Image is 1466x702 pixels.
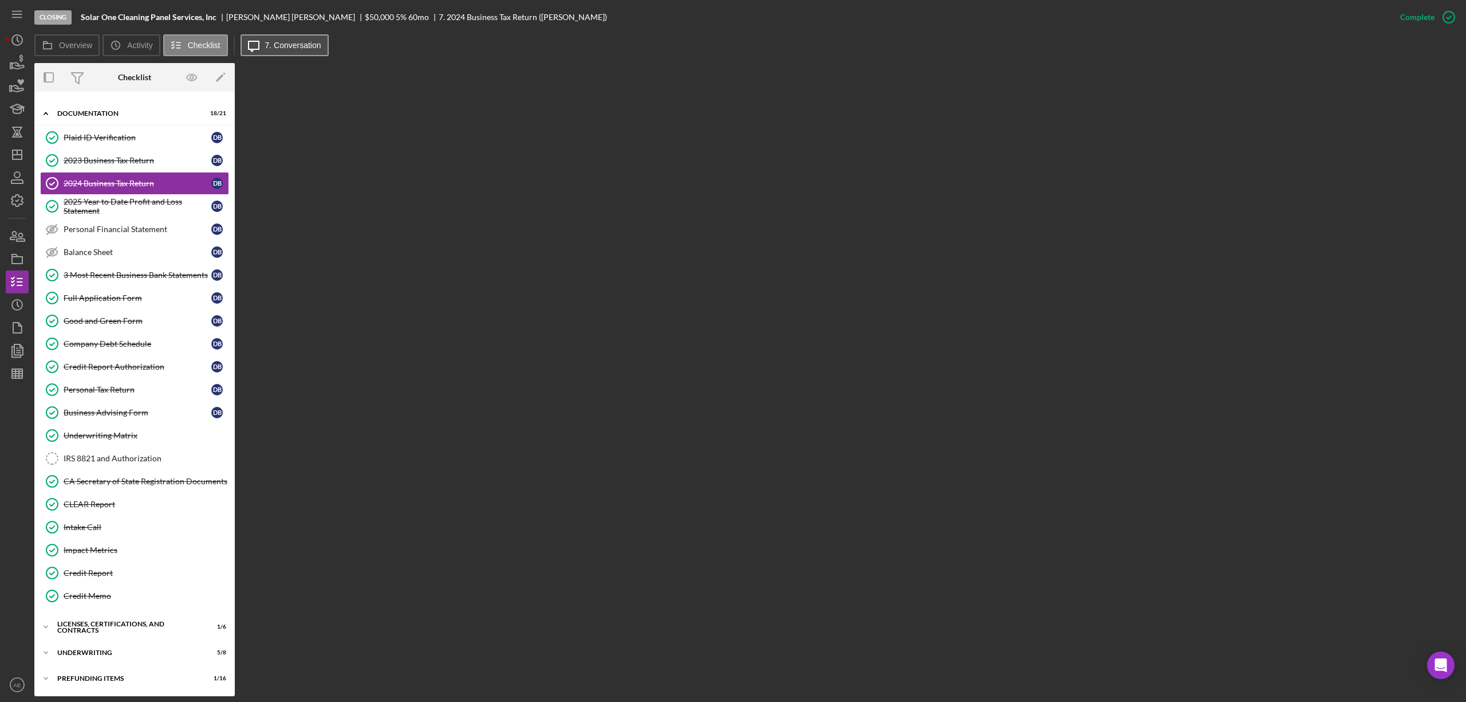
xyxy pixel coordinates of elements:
div: IRS 8821 and Authorization [64,454,228,463]
a: CA Secretary of State Registration Documents [40,470,229,493]
div: 60 mo [408,13,429,22]
a: Balance SheetDB [40,241,229,264]
div: D B [211,132,223,143]
div: Good and Green Form [64,316,211,325]
a: Personal Tax ReturnDB [40,378,229,401]
div: 5 / 8 [206,649,226,656]
button: Checklist [163,34,228,56]
label: Checklist [188,41,220,50]
button: 7. Conversation [241,34,329,56]
div: 2025 Year to Date Profit and Loss Statement [64,197,211,215]
div: D B [211,407,223,418]
div: 3 Most Recent Business Bank Statements [64,270,211,280]
div: D B [211,246,223,258]
div: CLEAR Report [64,500,228,509]
a: Credit Report [40,562,229,585]
div: Personal Financial Statement [64,225,211,234]
div: D B [211,315,223,327]
a: Credit Report AuthorizationDB [40,355,229,378]
div: 1 / 6 [206,623,226,630]
a: Full Application FormDB [40,287,229,309]
a: Underwriting Matrix [40,424,229,447]
div: Personal Tax Return [64,385,211,394]
button: Overview [34,34,100,56]
a: 3 Most Recent Business Bank StatementsDB [40,264,229,287]
a: 2024 Business Tax ReturnDB [40,172,229,195]
div: Underwriting Matrix [64,431,228,440]
button: Complete [1389,6,1460,29]
div: D B [211,338,223,350]
div: Full Application Form [64,293,211,303]
div: Complete [1400,6,1435,29]
a: Good and Green FormDB [40,309,229,332]
a: Company Debt ScheduleDB [40,332,229,355]
label: Activity [127,41,152,50]
a: Impact Metrics [40,539,229,562]
a: Intake Call [40,516,229,539]
div: 7. 2024 Business Tax Return ([PERSON_NAME]) [439,13,607,22]
a: 2023 Business Tax ReturnDB [40,149,229,172]
div: D B [211,269,223,281]
div: Open Intercom Messenger [1427,652,1455,679]
div: Credit Report [64,568,228,578]
div: CA Secretary of State Registration Documents [64,477,228,486]
div: D B [211,223,223,235]
div: Closing [34,10,72,25]
div: Prefunding Items [57,675,198,682]
div: Intake Call [64,523,228,532]
a: Personal Financial StatementDB [40,218,229,241]
label: 7. Conversation [265,41,321,50]
div: Impact Metrics [64,546,228,555]
div: D B [211,178,223,189]
div: Checklist [118,73,151,82]
label: Overview [59,41,92,50]
div: D B [211,292,223,304]
div: Credit Memo [64,591,228,601]
a: Credit Memo [40,585,229,607]
div: Credit Report Authorization [64,362,211,371]
button: Activity [103,34,160,56]
div: Licenses, Certifications, and Contracts [57,621,198,634]
div: D B [211,155,223,166]
a: 2025 Year to Date Profit and Loss StatementDB [40,195,229,218]
div: Balance Sheet [64,248,211,257]
div: Business Advising Form [64,408,211,417]
div: Plaid ID Verification [64,133,211,142]
div: 2023 Business Tax Return [64,156,211,165]
div: D B [211,384,223,395]
a: Business Advising FormDB [40,401,229,424]
div: Documentation [57,110,198,117]
div: D B [211,361,223,372]
div: D B [211,201,223,212]
a: IRS 8821 and Authorization [40,447,229,470]
div: Underwriting [57,649,198,656]
div: [PERSON_NAME] [PERSON_NAME] [226,13,365,22]
button: AE [6,673,29,696]
text: AE [14,682,21,688]
a: Plaid ID VerificationDB [40,126,229,149]
div: Company Debt Schedule [64,339,211,348]
b: Solar One Cleaning Panel Services, Inc [81,13,216,22]
div: 1 / 16 [206,675,226,682]
div: 5 % [396,13,407,22]
div: 18 / 21 [206,110,226,117]
div: 2024 Business Tax Return [64,179,211,188]
a: CLEAR Report [40,493,229,516]
div: $50,000 [365,13,394,22]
